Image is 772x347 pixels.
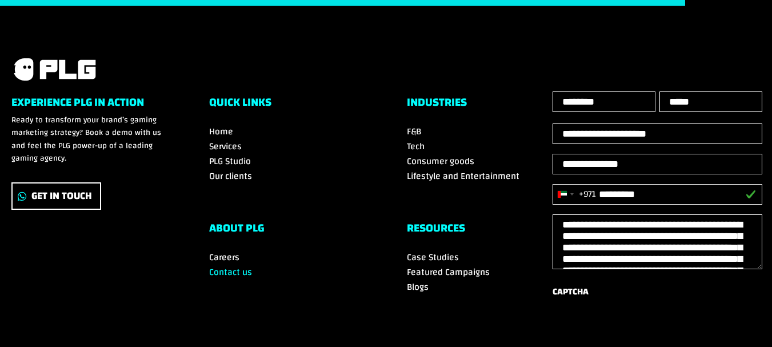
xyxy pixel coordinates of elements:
a: Featured Campaigns [407,264,490,281]
a: Case Studies [407,249,459,266]
a: Contact us [209,264,252,281]
a: Lifestyle and Entertainment [407,167,519,185]
a: PLG [11,57,97,82]
a: PLG Studio [209,153,251,170]
a: Blogs [407,278,429,296]
a: Our clients [209,167,252,185]
a: Careers [209,249,239,266]
div: +971 [579,186,596,202]
h6: Experience PLG in Action [11,97,168,114]
h6: Quick Links [209,97,366,114]
p: Ready to transform your brand’s gaming marketing strategy? Book a demo with us and feel the PLG p... [11,114,168,165]
a: Services [209,138,242,155]
h6: Industries [407,97,563,114]
label: CAPTCHA [553,284,589,300]
a: Home [209,123,233,140]
a: Get In Touch [11,182,101,210]
a: Tech [407,138,425,155]
iframe: Chat Widget [715,292,772,347]
img: PLG logo [11,57,97,82]
button: Selected country [553,185,596,204]
h6: RESOURCES [407,222,563,240]
a: Consumer goods [407,153,474,170]
a: F&B [407,123,421,140]
h6: ABOUT PLG [209,222,366,240]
